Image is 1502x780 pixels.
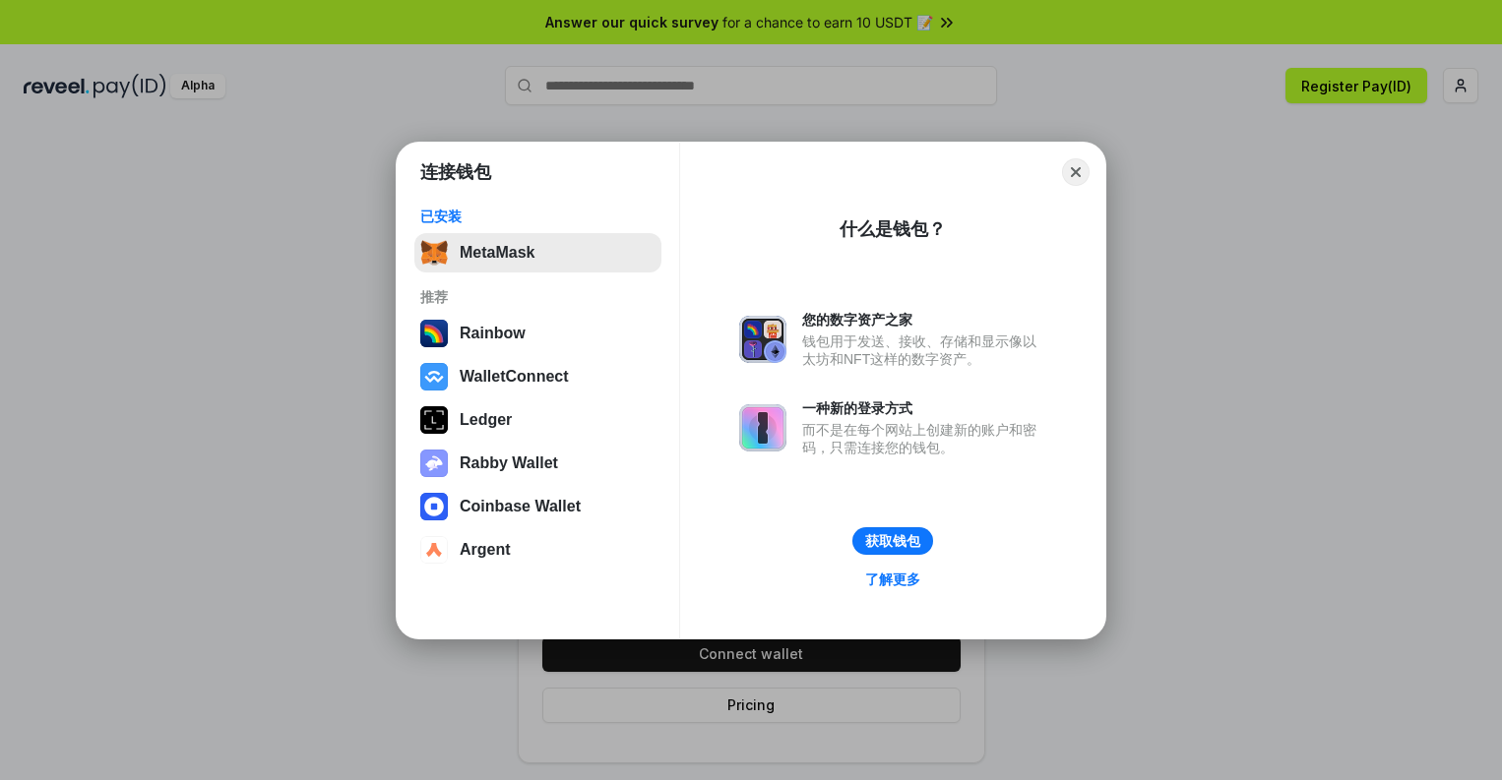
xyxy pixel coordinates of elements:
img: svg+xml,%3Csvg%20xmlns%3D%22http%3A%2F%2Fwww.w3.org%2F2000%2Fsvg%22%20fill%3D%22none%22%20viewBox... [739,404,786,451]
button: Coinbase Wallet [414,487,661,526]
img: svg+xml,%3Csvg%20xmlns%3D%22http%3A%2F%2Fwww.w3.org%2F2000%2Fsvg%22%20fill%3D%22none%22%20viewBox... [739,316,786,363]
div: 而不是在每个网站上创建新的账户和密码，只需连接您的钱包。 [802,421,1046,456]
button: MetaMask [414,233,661,272]
div: 已安装 [420,208,656,225]
h1: 连接钱包 [420,160,491,184]
button: Rainbow [414,314,661,353]
button: Ledger [414,400,661,440]
div: 一种新的登录方式 [802,399,1046,417]
img: svg+xml,%3Csvg%20width%3D%2228%22%20height%3D%2228%22%20viewBox%3D%220%200%2028%2028%22%20fill%3D... [420,536,448,564]
div: 钱包用于发送、接收、存储和显示像以太坊和NFT这样的数字资产。 [802,332,1046,368]
div: 获取钱包 [865,532,920,550]
img: svg+xml,%3Csvg%20width%3D%2228%22%20height%3D%2228%22%20viewBox%3D%220%200%2028%2028%22%20fill%3D... [420,363,448,390]
img: svg+xml,%3Csvg%20width%3D%2228%22%20height%3D%2228%22%20viewBox%3D%220%200%2028%2028%22%20fill%3D... [420,493,448,520]
div: 什么是钱包？ [840,217,946,241]
div: Rabby Wallet [460,454,558,472]
div: Argent [460,541,511,559]
div: MetaMask [460,244,534,262]
div: 您的数字资产之家 [802,311,1046,329]
div: Rainbow [460,325,526,342]
button: Close [1062,158,1090,186]
div: 推荐 [420,288,656,306]
img: svg+xml,%3Csvg%20width%3D%22120%22%20height%3D%22120%22%20viewBox%3D%220%200%20120%20120%22%20fil... [420,320,448,347]
button: 获取钱包 [852,527,933,555]
img: svg+xml,%3Csvg%20xmlns%3D%22http%3A%2F%2Fwww.w3.org%2F2000%2Fsvg%22%20width%3D%2228%22%20height%3... [420,406,448,434]
img: svg+xml,%3Csvg%20xmlns%3D%22http%3A%2F%2Fwww.w3.org%2F2000%2Fsvg%22%20fill%3D%22none%22%20viewBox... [420,450,448,477]
div: 了解更多 [865,570,920,588]
div: WalletConnect [460,368,569,386]
div: Coinbase Wallet [460,498,581,515]
img: svg+xml,%3Csvg%20fill%3D%22none%22%20height%3D%2233%22%20viewBox%3D%220%200%2035%2033%22%20width%... [420,239,448,267]
button: WalletConnect [414,357,661,396]
button: Argent [414,530,661,570]
div: Ledger [460,411,512,429]
button: Rabby Wallet [414,444,661,483]
a: 了解更多 [853,567,932,592]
